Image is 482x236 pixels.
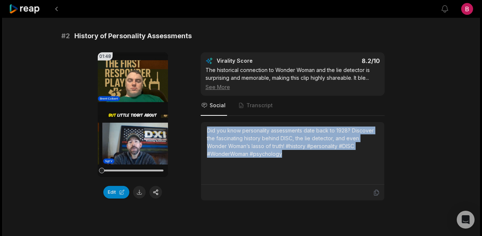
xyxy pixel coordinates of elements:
div: See More [206,83,380,91]
video: Your browser does not support mp4 format. [98,52,168,177]
span: # 2 [61,31,70,41]
span: Transcript [246,102,273,109]
div: 8.2 /10 [300,57,380,65]
div: The historical connection to Wonder Woman and the lie detector is surprising and memorable, makin... [206,66,380,91]
div: Open Intercom Messenger [457,211,475,229]
button: Edit [103,186,129,199]
div: Did you know personality assessments date back to 1928? Discover the fascinating history behind D... [207,127,378,158]
div: Virality Score [217,57,297,65]
span: Social [210,102,226,109]
nav: Tabs [201,96,385,116]
span: History of Personality Assessments [74,31,192,41]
